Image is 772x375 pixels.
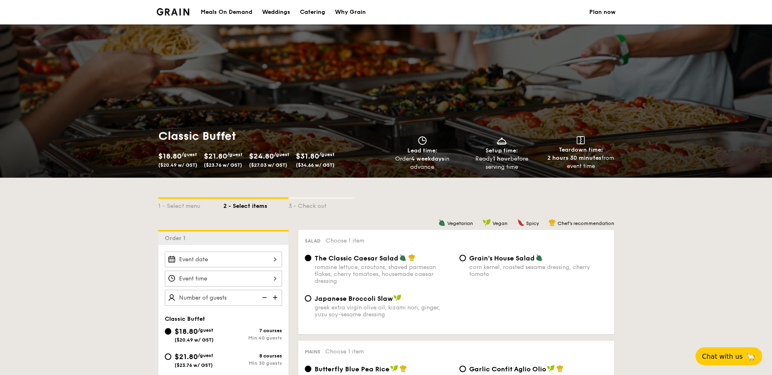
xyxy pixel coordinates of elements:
[305,255,311,261] input: The Classic Caesar Saladromaine lettuce, croutons, shaved parmesan flakes, cherry tomatoes, house...
[558,221,614,226] span: Chef's recommendation
[296,162,335,168] span: ($34.66 w/ GST)
[258,290,270,305] img: icon-reduce.1d2dbef1.svg
[204,152,227,161] span: $21.80
[305,366,311,372] input: Butterfly Blue Pea Riceshallots, coriander, supergarlicfied oil, blue pea flower
[249,162,287,168] span: ($27.03 w/ GST)
[559,146,603,153] span: Teardown time:
[394,294,402,302] img: icon-vegan.f8ff3823.svg
[223,199,289,210] div: 2 - Select items
[496,136,508,145] img: icon-dish.430c3a2e.svg
[182,152,197,157] span: /guest
[549,219,556,226] img: icon-chef-hat.a58ddaea.svg
[469,264,608,278] div: corn kernel, roasted sesame dressing, cherry tomato
[483,219,491,226] img: icon-vegan.f8ff3823.svg
[407,147,437,154] span: Lead time:
[274,152,289,157] span: /guest
[305,238,321,244] span: Salad
[158,199,223,210] div: 1 - Select menu
[408,254,416,261] img: icon-chef-hat.a58ddaea.svg
[315,304,453,318] div: greek extra virgin olive oil, kizami nori, ginger, yuzu soy-sesame dressing
[158,162,197,168] span: ($20.49 w/ GST)
[469,365,546,373] span: Garlic Confit Aglio Olio
[165,290,282,306] input: Number of guests
[165,235,189,242] span: Order 1
[517,219,525,226] img: icon-spicy.37a8142b.svg
[223,360,282,366] div: Min 30 guests
[165,251,282,267] input: Event date
[416,136,429,145] img: icon-clock.2db775ea.svg
[493,155,510,162] strong: 1 hour
[227,152,243,157] span: /guest
[165,353,171,360] input: $21.80/guest($23.76 w/ GST)8 coursesMin 30 guests
[315,365,389,373] span: Butterfly Blue Pea Rice
[438,219,446,226] img: icon-vegetarian.fe4039eb.svg
[386,155,459,171] div: Order in advance
[175,362,213,368] span: ($23.76 w/ GST)
[305,295,311,302] input: Japanese Broccoli Slawgreek extra virgin olive oil, kizami nori, ginger, yuzu soy-sesame dressing
[223,353,282,359] div: 8 courses
[175,352,198,361] span: $21.80
[447,221,473,226] span: Vegetarian
[175,327,198,336] span: $18.80
[249,152,274,161] span: $24.80
[465,155,538,171] div: Ready before serving time
[175,337,214,343] span: ($20.49 w/ GST)
[695,347,762,365] button: Chat with us🦙
[204,162,242,168] span: ($23.76 w/ GST)
[296,152,319,161] span: $31.80
[536,254,543,261] img: icon-vegetarian.fe4039eb.svg
[702,353,743,360] span: Chat with us
[165,315,205,322] span: Classic Buffet
[459,255,466,261] input: Grain's House Saladcorn kernel, roasted sesame dressing, cherry tomato
[315,264,453,285] div: romaine lettuce, croutons, shaved parmesan flakes, cherry tomatoes, housemade caesar dressing
[270,290,282,305] img: icon-add.58712e84.svg
[325,348,364,355] span: Choose 1 item
[545,154,617,170] div: from event time
[223,328,282,333] div: 7 courses
[547,365,555,372] img: icon-vegan.f8ff3823.svg
[547,154,601,161] strong: 2 hours 30 minutes
[198,327,213,333] span: /guest
[319,152,335,157] span: /guest
[486,147,518,154] span: Setup time:
[411,155,444,162] strong: 4 weekdays
[399,254,407,261] img: icon-vegetarian.fe4039eb.svg
[526,221,539,226] span: Spicy
[469,254,535,262] span: Grain's House Salad
[459,366,466,372] input: Garlic Confit Aglio Oliosuper garlicfied oil, slow baked cherry tomatoes, garden fresh thyme
[223,335,282,341] div: Min 40 guests
[400,365,407,372] img: icon-chef-hat.a58ddaea.svg
[315,254,398,262] span: The Classic Caesar Salad
[158,152,182,161] span: $18.80
[165,328,171,335] input: $18.80/guest($20.49 w/ GST)7 coursesMin 40 guests
[556,365,564,372] img: icon-chef-hat.a58ddaea.svg
[315,295,393,302] span: Japanese Broccoli Slaw
[289,199,354,210] div: 3 - Check out
[158,129,383,143] h1: Classic Buffet
[157,8,190,15] img: Grain
[746,352,756,361] span: 🦙
[165,271,282,287] input: Event time
[390,365,398,372] img: icon-vegan.f8ff3823.svg
[157,8,190,15] a: Logotype
[305,349,320,355] span: Mains
[326,237,364,244] span: Choose 1 item
[198,353,213,358] span: /guest
[492,221,507,226] span: Vegan
[577,136,585,144] img: icon-teardown.65201eee.svg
